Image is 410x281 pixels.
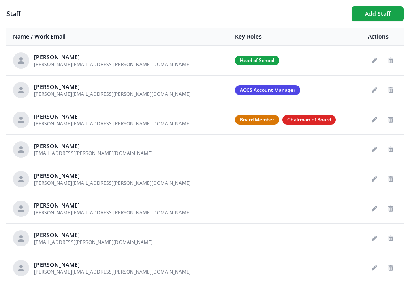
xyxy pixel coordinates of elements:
[34,209,191,216] span: [PERSON_NAME][EMAIL_ADDRESS][PERSON_NAME][DOMAIN_NAME]
[34,231,153,239] div: [PERSON_NAME]
[34,120,191,127] span: [PERSON_NAME][EMAIL_ADDRESS][PERSON_NAME][DOMAIN_NAME]
[368,143,381,156] button: Edit staff
[368,202,381,215] button: Edit staff
[34,91,191,97] span: [PERSON_NAME][EMAIL_ADDRESS][PERSON_NAME][DOMAIN_NAME]
[384,202,397,215] button: Delete staff
[368,54,381,67] button: Edit staff
[34,261,191,269] div: [PERSON_NAME]
[235,56,279,65] span: Head of School
[352,6,404,21] button: Add Staff
[34,61,191,68] span: [PERSON_NAME][EMAIL_ADDRESS][PERSON_NAME][DOMAIN_NAME]
[235,85,300,95] span: ACCS Account Manager
[368,84,381,97] button: Edit staff
[34,53,191,61] div: [PERSON_NAME]
[384,232,397,245] button: Delete staff
[34,112,191,121] div: [PERSON_NAME]
[6,28,228,46] th: Name / Work Email
[368,232,381,245] button: Edit staff
[228,28,361,46] th: Key Roles
[34,201,191,210] div: [PERSON_NAME]
[361,28,404,46] th: Actions
[34,179,191,186] span: [PERSON_NAME][EMAIL_ADDRESS][PERSON_NAME][DOMAIN_NAME]
[34,83,191,91] div: [PERSON_NAME]
[235,115,279,125] span: Board Member
[368,113,381,126] button: Edit staff
[384,54,397,67] button: Delete staff
[34,150,153,157] span: [EMAIL_ADDRESS][PERSON_NAME][DOMAIN_NAME]
[384,143,397,156] button: Delete staff
[368,262,381,275] button: Edit staff
[384,173,397,186] button: Delete staff
[384,262,397,275] button: Delete staff
[34,172,191,180] div: [PERSON_NAME]
[34,142,153,150] div: [PERSON_NAME]
[34,268,191,275] span: [PERSON_NAME][EMAIL_ADDRESS][PERSON_NAME][DOMAIN_NAME]
[282,115,336,125] span: Chairman of Board
[368,173,381,186] button: Edit staff
[384,84,397,97] button: Delete staff
[384,113,397,126] button: Delete staff
[6,9,345,19] h1: Staff
[34,239,153,246] span: [EMAIL_ADDRESS][PERSON_NAME][DOMAIN_NAME]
